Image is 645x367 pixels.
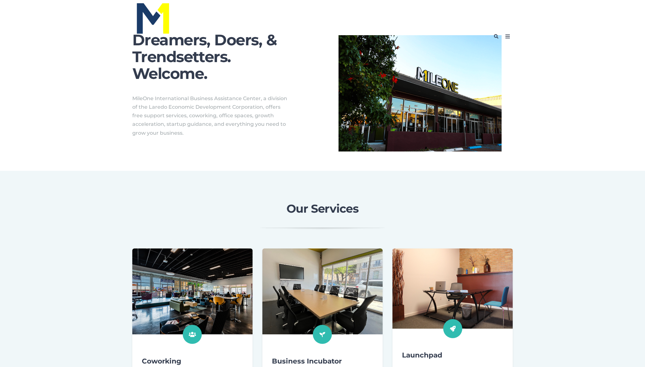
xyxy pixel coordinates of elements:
img: MileOne office photo [392,248,513,329]
h2: Our Services [158,203,488,215]
h1: Dreamers, Doers, & Trendsetters. Welcome. [132,32,307,82]
img: MileOne Blue_Yellow Logo [135,1,171,35]
img: MileOne coworking space [132,248,253,334]
h4: Coworking [142,356,243,366]
span: MileOne International Business Assistance Center, a division of the Laredo Economic Development C... [132,95,287,136]
h4: Launchpad [402,350,503,360]
img: MileOne meeting room conference room [262,248,383,334]
h4: Business Incubator [272,356,373,366]
img: Canva Design DAFZb0Spo9U [339,35,502,151]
